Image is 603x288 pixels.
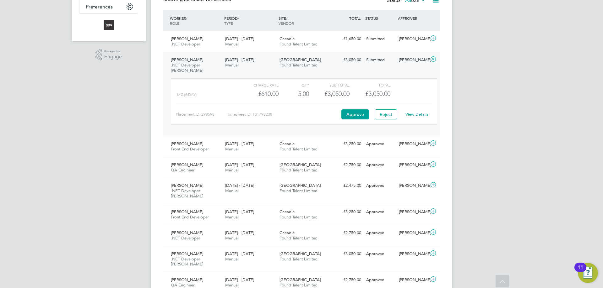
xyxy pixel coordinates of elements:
[280,146,318,152] span: Found Talent Limited
[225,183,254,188] span: [DATE] - [DATE]
[225,214,239,220] span: Manual
[349,16,361,21] span: TOTAL
[331,55,364,65] div: £3,050.00
[225,251,254,256] span: [DATE] - [DATE]
[341,109,369,119] button: Approve
[171,235,200,241] span: .NET Developer
[364,139,396,149] div: Approved
[364,160,396,170] div: Approved
[171,282,194,288] span: QA Engineer
[171,188,203,199] span: .NET Developer [PERSON_NAME]
[79,20,138,30] a: Go to home page
[171,183,203,188] span: [PERSON_NAME]
[331,34,364,44] div: £1,650.00
[225,209,254,214] span: [DATE] - [DATE]
[280,214,318,220] span: Found Talent Limited
[176,109,227,119] div: Placement ID: 298598
[280,162,321,167] span: [GEOGRAPHIC_DATA]
[86,4,113,10] span: Preferences
[170,21,179,26] span: ROLE
[104,20,114,30] img: foundtalent-logo-retina.png
[364,55,396,65] div: Submitted
[309,81,350,89] div: Sub Total
[225,162,254,167] span: [DATE] - [DATE]
[364,181,396,191] div: Approved
[331,228,364,238] div: £2,750.00
[238,16,239,21] span: /
[168,13,223,29] div: WORKER
[280,36,295,41] span: Cheadle
[364,275,396,285] div: Approved
[280,209,295,214] span: Cheadle
[331,275,364,285] div: £2,750.00
[396,207,429,217] div: [PERSON_NAME]
[171,146,209,152] span: Front End Developer
[238,89,279,99] div: £610.00
[225,146,239,152] span: Manual
[177,92,197,97] span: MC (£/day)
[171,209,203,214] span: [PERSON_NAME]
[171,214,209,220] span: Front End Developer
[225,235,239,241] span: Manual
[280,41,318,47] span: Found Talent Limited
[225,167,239,173] span: Manual
[225,36,254,41] span: [DATE] - [DATE]
[171,36,203,41] span: [PERSON_NAME]
[396,34,429,44] div: [PERSON_NAME]
[279,81,309,89] div: QTY
[286,16,287,21] span: /
[396,13,429,24] div: APPROVER
[225,277,254,282] span: [DATE] - [DATE]
[578,267,583,275] div: 11
[225,256,239,262] span: Manual
[309,89,350,99] div: £3,050.00
[350,81,390,89] div: Total
[224,21,233,26] span: TYPE
[171,251,203,256] span: [PERSON_NAME]
[171,41,200,47] span: .NET Developer
[280,251,321,256] span: [GEOGRAPHIC_DATA]
[331,160,364,170] div: £2,750.00
[280,282,318,288] span: Found Talent Limited
[280,141,295,146] span: Cheadle
[171,277,203,282] span: [PERSON_NAME]
[95,49,122,61] a: Powered byEngage
[578,263,598,283] button: Open Resource Center, 11 new notifications
[225,141,254,146] span: [DATE] - [DATE]
[405,112,428,117] a: View Details
[364,34,396,44] div: Submitted
[171,167,194,173] span: QA Engineer
[171,230,203,235] span: [PERSON_NAME]
[171,57,203,62] span: [PERSON_NAME]
[223,13,277,29] div: PERIOD
[225,230,254,235] span: [DATE] - [DATE]
[280,183,321,188] span: [GEOGRAPHIC_DATA]
[280,62,318,68] span: Found Talent Limited
[331,249,364,259] div: £3,050.00
[277,13,331,29] div: SITE
[171,62,203,73] span: .NET Developer [PERSON_NAME]
[396,139,429,149] div: [PERSON_NAME]
[171,141,203,146] span: [PERSON_NAME]
[225,62,239,68] span: Manual
[280,167,318,173] span: Found Talent Limited
[396,181,429,191] div: [PERSON_NAME]
[280,277,321,282] span: [GEOGRAPHIC_DATA]
[171,162,203,167] span: [PERSON_NAME]
[331,139,364,149] div: £3,250.00
[225,188,239,193] span: Manual
[365,90,390,97] span: £3,050.00
[227,109,340,119] div: Timesheet ID: TS1798238
[225,57,254,62] span: [DATE] - [DATE]
[225,282,239,288] span: Manual
[331,207,364,217] div: £3,250.00
[280,188,318,193] span: Found Talent Limited
[396,249,429,259] div: [PERSON_NAME]
[364,228,396,238] div: Approved
[280,57,321,62] span: [GEOGRAPHIC_DATA]
[280,230,295,235] span: Cheadle
[331,181,364,191] div: £2,475.00
[225,41,239,47] span: Manual
[238,81,279,89] div: Charge rate
[280,235,318,241] span: Found Talent Limited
